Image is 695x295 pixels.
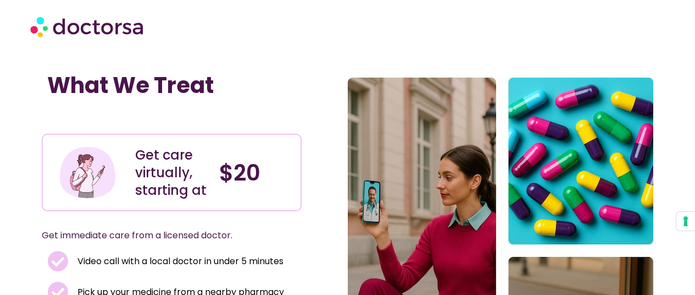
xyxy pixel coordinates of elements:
[676,212,695,231] button: Your consent preferences for tracking technologies
[42,228,275,243] p: Get immediate care from a licensed doctor.
[135,146,208,199] div: Get care virtually, starting at
[47,110,212,123] iframe: Customer reviews powered by Trustpilot
[219,160,292,186] h4: $20
[47,72,296,99] h1: What We Treat
[58,143,116,201] img: Illustration depicting a young woman in a casual outfit, engaged with her smartphone. She has a p...
[75,254,283,269] span: Video call with a local doctor in under 5 minutes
